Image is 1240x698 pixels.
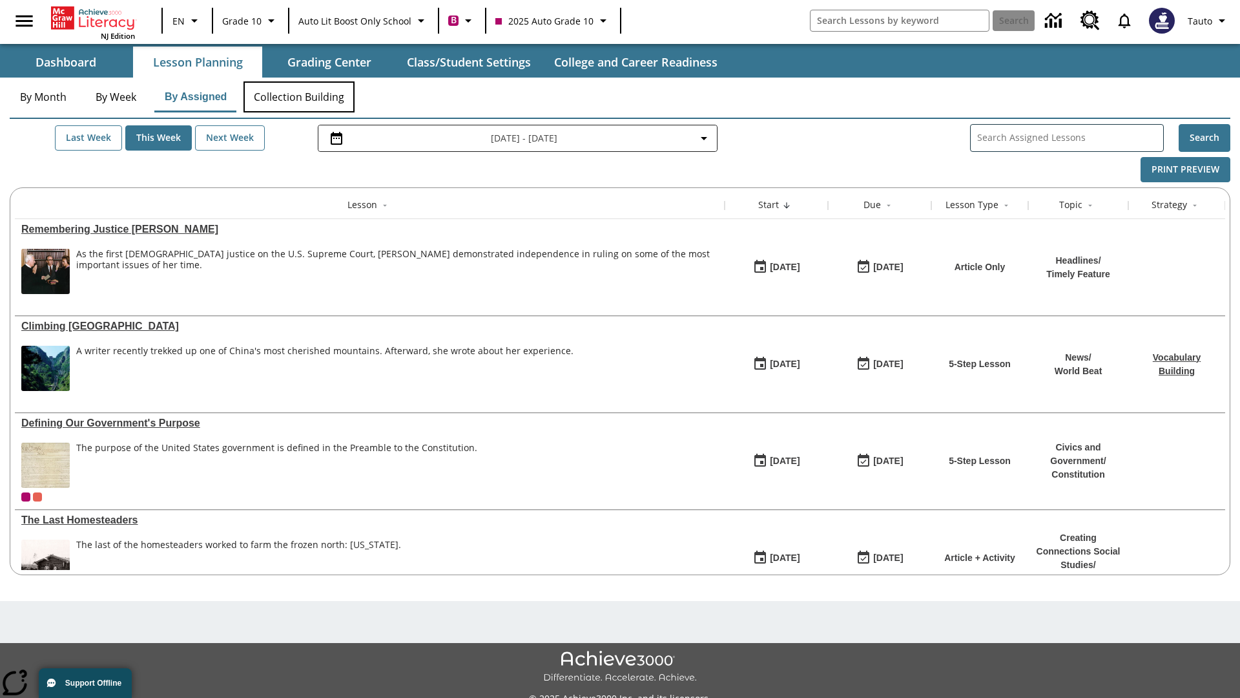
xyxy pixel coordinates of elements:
[1141,4,1183,37] button: Select a new avatar
[243,81,355,112] button: Collection Building
[1035,468,1122,481] p: Constitution
[377,198,393,213] button: Sort
[1149,8,1175,34] img: Avatar
[76,540,401,585] div: The last of the homesteaders worked to farm the frozen north: Alaska.
[944,551,1015,565] p: Article + Activity
[10,81,77,112] button: By Month
[154,81,237,112] button: By Assigned
[133,47,262,78] button: Lesson Planning
[770,453,800,469] div: [DATE]
[39,668,132,698] button: Support Offline
[852,255,907,280] button: 08/24/25: Last day the lesson can be accessed
[324,131,712,146] button: Select the date range menu item
[21,418,718,429] div: Defining Our Government's Purpose
[21,418,718,429] a: Defining Our Government's Purpose, Lessons
[490,9,616,32] button: Class: 2025 Auto Grade 10, Select your class
[852,352,907,377] button: 06/30/26: Last day the lesson can be accessed
[852,449,907,474] button: 03/31/26: Last day the lesson can be accessed
[397,47,541,78] button: Class/Student Settings
[1187,198,1203,213] button: Sort
[945,198,998,211] div: Lesson Type
[217,9,284,32] button: Grade: Grade 10, Select a grade
[749,255,804,280] button: 08/24/25: First time the lesson was available
[167,9,208,32] button: Language: EN, Select a language
[21,492,30,502] div: Current Class
[76,249,718,271] div: As the first [DEMOGRAPHIC_DATA] justice on the U.S. Supreme Court, [PERSON_NAME] demonstrated ind...
[1035,441,1122,468] p: Civics and Government /
[1141,157,1230,182] button: Print Preview
[21,224,718,235] a: Remembering Justice O'Connor, Lessons
[21,346,70,391] img: 6000 stone steps to climb Mount Tai in Chinese countryside
[51,4,135,41] div: Home
[749,449,804,474] button: 07/01/25: First time the lesson was available
[1073,3,1108,38] a: Resource Center, Will open in new tab
[222,14,262,28] span: Grade 10
[83,81,148,112] button: By Week
[881,198,896,213] button: Sort
[1108,4,1141,37] a: Notifications
[21,443,70,488] img: This historic document written in calligraphic script on aged parchment, is the Preamble of the C...
[811,10,989,31] input: search field
[1152,198,1187,211] div: Strategy
[125,125,192,151] button: This Week
[101,31,135,41] span: NJ Edition
[1179,124,1230,152] button: Search
[51,5,135,31] a: Home
[1183,9,1235,32] button: Profile/Settings
[1153,352,1201,376] a: Vocabulary Building
[55,125,122,151] button: Last Week
[298,14,411,28] span: Auto Lit Boost only School
[949,357,1011,371] p: 5-Step Lesson
[347,198,377,211] div: Lesson
[451,12,457,28] span: B
[293,9,434,32] button: School: Auto Lit Boost only School, Select your school
[76,443,477,488] div: The purpose of the United States government is defined in the Preamble to the Constitution.
[1035,531,1122,572] p: Creating Connections Social Studies /
[873,356,903,372] div: [DATE]
[749,352,804,377] button: 07/22/25: First time the lesson was available
[1055,351,1102,365] p: News /
[1082,198,1098,213] button: Sort
[1059,198,1082,211] div: Topic
[770,550,800,566] div: [DATE]
[33,492,42,502] span: OL 2025 Auto Grade 11
[1,47,130,78] button: Dashboard
[758,198,779,211] div: Start
[852,546,907,571] button: 04/20/26: Last day the lesson can be accessed
[873,550,903,566] div: [DATE]
[21,514,718,526] a: The Last Homesteaders, Lessons
[21,321,718,332] div: Climbing Mount Tai
[770,356,800,372] div: [DATE]
[21,224,718,235] div: Remembering Justice O'Connor
[65,679,121,688] span: Support Offline
[749,546,804,571] button: 04/14/25: First time the lesson was available
[543,651,697,684] img: Achieve3000 Differentiate Accelerate Achieve
[1037,3,1073,39] a: Data Center
[76,443,477,454] div: The purpose of the United States government is defined in the Preamble to the Constitution.
[495,14,594,28] span: 2025 Auto Grade 10
[195,125,265,151] button: Next Week
[76,346,573,391] span: A writer recently trekked up one of China's most cherished mountains. Afterward, she wrote about ...
[873,453,903,469] div: [DATE]
[544,47,728,78] button: College and Career Readiness
[172,14,185,28] span: EN
[977,129,1163,147] input: Search Assigned Lessons
[1188,14,1212,28] span: Tauto
[491,131,557,145] span: [DATE] - [DATE]
[21,249,70,294] img: Chief Justice Warren Burger, wearing a black robe, holds up his right hand and faces Sandra Day O...
[955,260,1006,274] p: Article Only
[1046,268,1110,281] p: Timely Feature
[1046,254,1110,268] p: Headlines /
[76,249,718,294] div: As the first female justice on the U.S. Supreme Court, Sandra Day O'Connor demonstrated independe...
[5,2,43,40] button: Open side menu
[873,259,903,275] div: [DATE]
[1055,365,1102,378] p: World Beat
[949,454,1011,468] p: 5-Step Lesson
[779,198,794,213] button: Sort
[21,540,70,585] img: Black and white photo from the early 20th century of a couple in front of a log cabin with a hors...
[76,540,401,551] div: The last of the homesteaders worked to farm the frozen north: [US_STATE].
